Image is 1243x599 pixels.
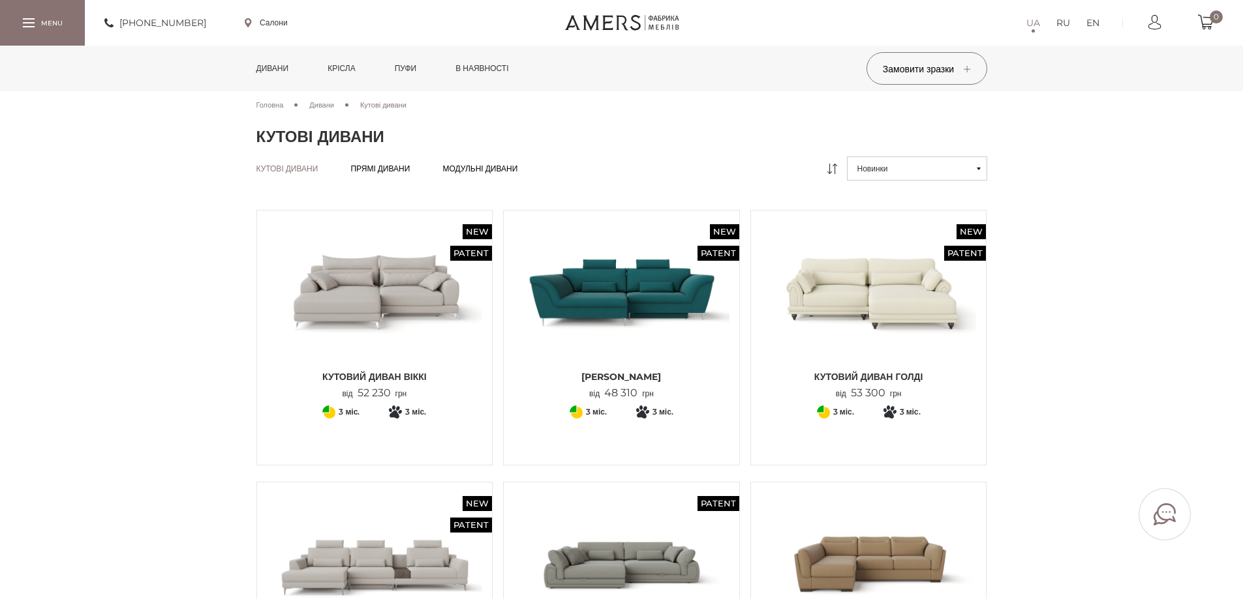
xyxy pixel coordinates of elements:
[450,518,492,533] span: Patent
[247,46,299,91] a: Дивани
[342,387,407,400] p: від грн
[883,63,970,75] span: Замовити зразки
[833,404,854,420] span: 3 міс.
[589,387,654,400] p: від грн
[256,127,987,147] h1: Кутові дивани
[514,370,729,383] span: [PERSON_NAME]
[957,224,986,239] span: New
[256,100,284,110] span: Головна
[698,496,739,511] span: Patent
[761,220,977,400] a: New Patent Кутовий диван ГОЛДІ Кутовий диван ГОЛДІ Кутовий диван ГОЛДІ від53 300грн
[267,370,483,383] span: Кутовий диван ВІККІ
[867,52,987,85] button: Замовити зразки
[405,404,426,420] span: 3 міс.
[450,246,492,261] span: Patent
[698,246,739,261] span: Patent
[309,100,334,110] span: Дивани
[463,496,492,511] span: New
[1026,15,1040,31] a: UA
[309,99,334,111] a: Дивани
[385,46,427,91] a: Пуфи
[900,404,921,420] span: 3 міс.
[761,370,977,383] span: Кутовий диван ГОЛДІ
[1210,10,1223,23] span: 0
[245,17,288,29] a: Салони
[350,164,410,174] a: Прямі дивани
[463,224,492,239] span: New
[446,46,518,91] a: в наявності
[442,164,517,174] a: Модульні дивани
[710,224,739,239] span: New
[836,387,902,400] p: від грн
[944,246,986,261] span: Patent
[847,156,987,181] button: Новинки
[267,220,483,400] a: New Patent Кутовий диван ВІККІ Кутовий диван ВІККІ Кутовий диван ВІККІ від52 230грн
[1056,15,1070,31] a: RU
[846,387,890,399] span: 53 300
[339,404,360,420] span: 3 міс.
[514,220,729,400] a: New Patent Кутовий Диван Грейсі Кутовий Диван Грейсі [PERSON_NAME] від48 310грн
[1086,15,1099,31] a: EN
[353,387,395,399] span: 52 230
[318,46,365,91] a: Крісла
[600,387,642,399] span: 48 310
[104,15,206,31] a: [PHONE_NUMBER]
[652,404,673,420] span: 3 міс.
[256,99,284,111] a: Головна
[586,404,607,420] span: 3 міс.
